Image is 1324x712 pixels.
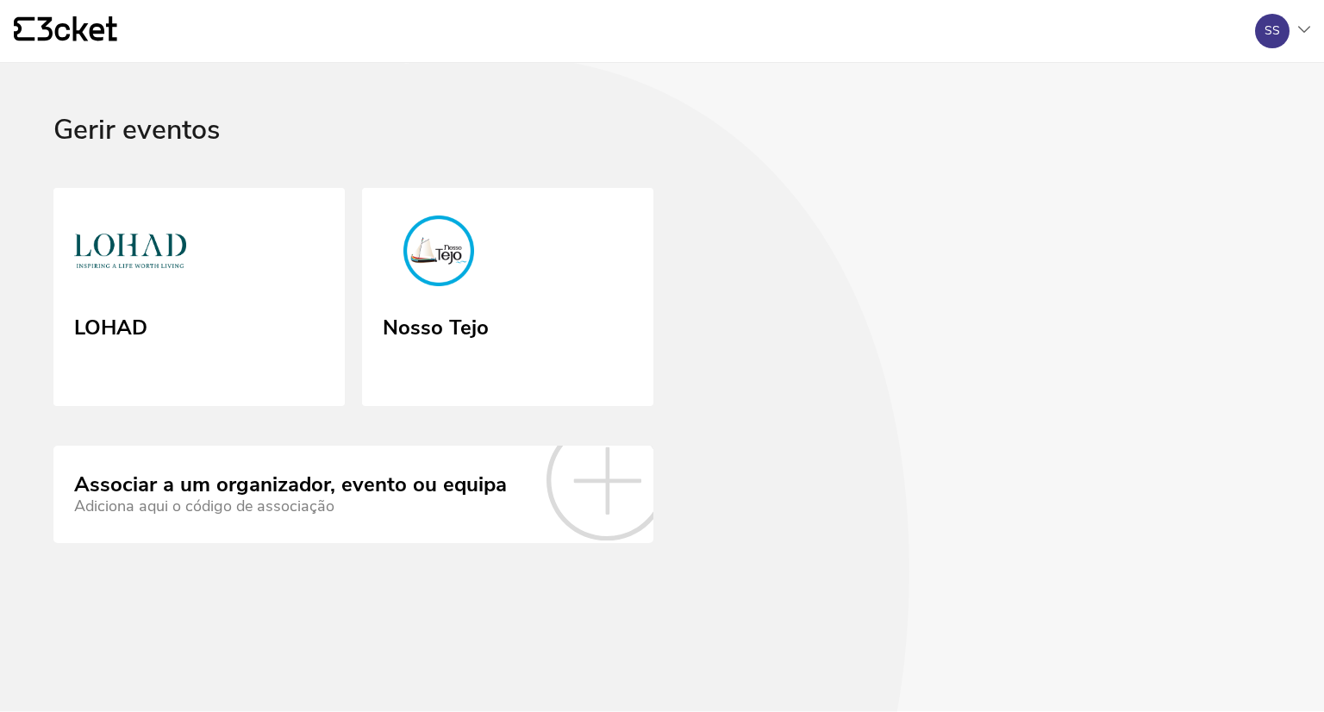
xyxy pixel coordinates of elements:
g: {' '} [14,17,34,41]
a: {' '} [14,16,117,46]
div: Adiciona aqui o código de associação [74,497,507,515]
div: Gerir eventos [53,115,1271,188]
img: Nosso Tejo [383,215,495,293]
img: LOHAD [74,215,186,293]
div: Nosso Tejo [383,309,489,340]
div: LOHAD [74,309,147,340]
div: SS [1265,24,1280,38]
a: Associar a um organizador, evento ou equipa Adiciona aqui o código de associação [53,446,653,542]
a: LOHAD LOHAD [53,188,345,407]
a: Nosso Tejo Nosso Tejo [362,188,653,407]
div: Associar a um organizador, evento ou equipa [74,473,507,497]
